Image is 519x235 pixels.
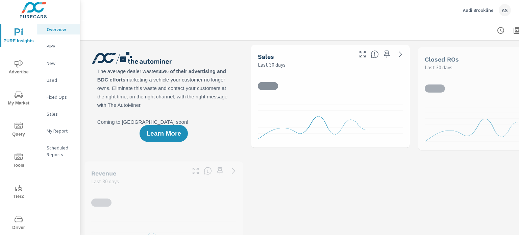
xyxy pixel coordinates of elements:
a: See more details in report [228,165,239,176]
a: See more details in report [395,49,406,60]
span: Learn More [146,131,181,137]
p: Last 30 days [425,63,452,71]
span: Tier2 [2,184,35,201]
h5: Closed ROs [425,56,459,63]
div: Sales [37,109,80,119]
p: Used [47,77,75,84]
button: Make Fullscreen [190,165,201,176]
span: My Market [2,91,35,107]
div: PIPA [37,41,80,51]
button: Learn More [140,125,188,142]
div: Fixed Ops [37,92,80,102]
p: Last 30 days [91,177,119,185]
h5: Revenue [91,170,116,177]
span: Query [2,122,35,138]
span: Total sales revenue over the selected date range. [Source: This data is sourced from the dealer’s... [204,167,212,175]
div: New [37,58,80,68]
span: Driver [2,215,35,232]
p: My Report [47,127,75,134]
p: Sales [47,111,75,117]
p: Overview [47,26,75,33]
div: Used [37,75,80,85]
p: PIPA [47,43,75,50]
button: Make Fullscreen [357,49,368,60]
p: Audi Brookline [463,7,493,13]
div: My Report [37,126,80,136]
p: Scheduled Reports [47,144,75,158]
div: Scheduled Reports [37,143,80,160]
p: Fixed Ops [47,94,75,100]
span: Save this to your personalized report [215,165,225,176]
span: Save this to your personalized report [381,49,392,60]
h5: Sales [258,53,274,60]
p: Last 30 days [258,61,286,69]
span: PURE Insights [2,28,35,45]
span: Number of vehicles sold by the dealership over the selected date range. [Source: This data is sou... [371,50,379,58]
span: Advertise [2,60,35,76]
div: Overview [37,24,80,34]
div: AS [499,4,511,16]
p: New [47,60,75,67]
span: Tools [2,153,35,169]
